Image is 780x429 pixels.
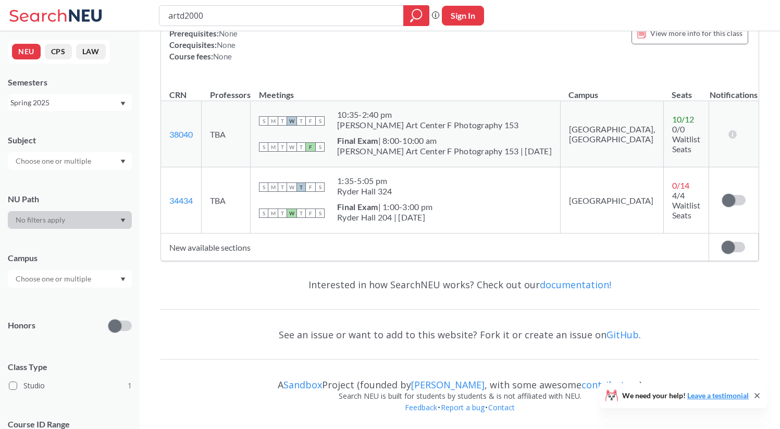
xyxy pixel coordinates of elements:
[278,116,287,126] span: T
[315,209,325,218] span: S
[219,29,238,38] span: None
[306,142,315,152] span: F
[268,142,278,152] span: M
[337,186,392,197] div: Ryder Hall 324
[440,402,485,412] a: Report a bug
[672,190,700,220] span: 4/4 Waitlist Seats
[120,218,126,223] svg: Dropdown arrow
[120,102,126,106] svg: Dropdown arrow
[128,380,132,391] span: 1
[306,182,315,192] span: F
[8,320,35,332] p: Honors
[672,180,689,190] span: 0 / 14
[8,152,132,170] div: Dropdown arrow
[315,116,325,126] span: S
[337,176,392,186] div: 1:35 - 5:05 pm
[287,209,296,218] span: W
[442,6,484,26] button: Sign In
[296,209,306,218] span: T
[213,52,232,61] span: None
[160,269,759,300] div: Interested in how SearchNEU works? Check out our
[8,77,132,88] div: Semesters
[120,277,126,281] svg: Dropdown arrow
[278,142,287,152] span: T
[202,79,251,101] th: Professors
[560,167,663,234] td: [GEOGRAPHIC_DATA]
[411,378,485,391] a: [PERSON_NAME]
[296,142,306,152] span: T
[251,79,561,101] th: Meetings
[337,202,432,212] div: | 1:00-3:00 pm
[315,182,325,192] span: S
[337,120,519,130] div: [PERSON_NAME] Art Center F Photography 153
[315,142,325,152] span: S
[202,101,251,167] td: TBA
[287,182,296,192] span: W
[268,209,278,218] span: M
[161,234,709,261] td: New available sections
[672,124,700,154] span: 0/0 Waitlist Seats
[169,89,187,101] div: CRN
[160,320,759,350] div: See an issue or want to add to this website? Fork it or create an issue on .
[672,114,694,124] span: 10 / 12
[581,378,639,391] a: contributors
[259,142,268,152] span: S
[10,273,98,285] input: Choose one or multiple
[8,134,132,146] div: Subject
[8,211,132,229] div: Dropdown arrow
[337,202,378,212] b: Final Exam
[268,116,278,126] span: M
[169,16,238,62] div: NUPaths: Prerequisites: Corequisites: Course fees:
[8,94,132,111] div: Spring 2025Dropdown arrow
[259,209,268,218] span: S
[8,193,132,205] div: NU Path
[337,212,432,223] div: Ryder Hall 204 | [DATE]
[278,182,287,192] span: T
[296,116,306,126] span: T
[167,7,396,24] input: Class, professor, course number, "phrase"
[663,79,709,101] th: Seats
[337,136,378,145] b: Final Exam
[404,402,438,412] a: Feedback
[283,378,322,391] a: Sandbox
[45,44,72,59] button: CPS
[8,361,132,373] span: Class Type
[259,116,268,126] span: S
[160,370,759,390] div: A Project (founded by , with some awesome )
[287,116,296,126] span: W
[540,278,611,291] a: documentation!
[687,391,749,400] a: Leave a testimonial
[217,40,236,50] span: None
[306,209,315,218] span: F
[606,328,639,341] a: GitHub
[337,146,552,156] div: [PERSON_NAME] Art Center F Photography 153 | [DATE]
[160,390,759,402] div: Search NEU is built for students by students & is not affiliated with NEU.
[622,392,749,399] span: We need your help!
[169,195,193,205] a: 34434
[560,79,663,101] th: Campus
[337,109,519,120] div: 10:35 - 2:40 pm
[403,5,429,26] div: magnifying glass
[337,136,552,146] div: | 8:00-10:00 am
[120,160,126,164] svg: Dropdown arrow
[306,116,315,126] span: F
[169,129,193,139] a: 38040
[259,182,268,192] span: S
[650,27,742,40] span: View more info for this class
[9,379,132,393] label: Studio
[560,101,663,167] td: [GEOGRAPHIC_DATA], [GEOGRAPHIC_DATA]
[410,8,423,23] svg: magnifying glass
[268,182,278,192] span: M
[76,44,106,59] button: LAW
[10,155,98,167] input: Choose one or multiple
[278,209,287,218] span: T
[8,270,132,288] div: Dropdown arrow
[8,252,132,264] div: Campus
[202,167,251,234] td: TBA
[12,44,41,59] button: NEU
[296,182,306,192] span: T
[10,97,119,108] div: Spring 2025
[488,402,515,412] a: Contact
[287,142,296,152] span: W
[709,79,758,101] th: Notifications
